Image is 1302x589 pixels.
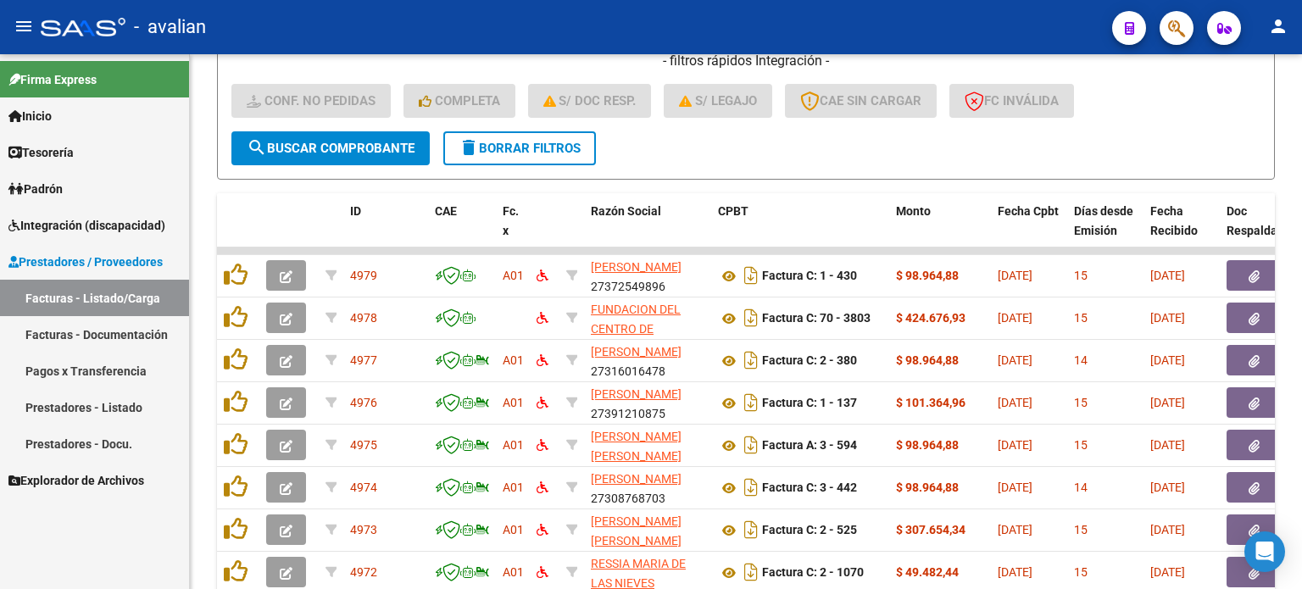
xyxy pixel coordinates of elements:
[503,396,524,409] span: A01
[762,354,857,368] strong: Factura C: 2 - 380
[591,387,682,401] span: [PERSON_NAME]
[1268,16,1288,36] mat-icon: person
[503,565,524,579] span: A01
[1143,193,1220,268] datatable-header-cell: Fecha Recibido
[896,204,931,218] span: Monto
[428,193,496,268] datatable-header-cell: CAE
[543,93,637,108] span: S/ Doc Resp.
[591,300,704,336] div: 33653368459
[435,204,457,218] span: CAE
[8,216,165,235] span: Integración (discapacidad)
[350,269,377,282] span: 4979
[350,396,377,409] span: 4976
[998,481,1032,494] span: [DATE]
[247,93,376,108] span: Conf. no pedidas
[419,93,500,108] span: Completa
[350,204,361,218] span: ID
[1074,204,1133,237] span: Días desde Emisión
[800,93,921,108] span: CAE SIN CARGAR
[762,524,857,537] strong: Factura C: 2 - 525
[740,474,762,501] i: Descargar documento
[247,141,415,156] span: Buscar Comprobante
[8,70,97,89] span: Firma Express
[503,438,524,452] span: A01
[762,481,857,495] strong: Factura C: 3 - 442
[350,438,377,452] span: 4975
[762,439,857,453] strong: Factura A: 3 - 594
[998,565,1032,579] span: [DATE]
[949,84,1074,118] button: FC Inválida
[591,472,682,486] span: [PERSON_NAME]
[740,431,762,458] i: Descargar documento
[231,84,391,118] button: Conf. no pedidas
[350,353,377,367] span: 4977
[1074,396,1088,409] span: 15
[1244,531,1285,572] div: Open Intercom Messenger
[8,471,144,490] span: Explorador de Archivos
[1150,438,1185,452] span: [DATE]
[231,52,1260,70] h4: - filtros rápidos Integración -
[740,558,762,586] i: Descargar documento
[8,180,63,198] span: Padrón
[591,204,661,218] span: Razón Social
[711,193,889,268] datatable-header-cell: CPBT
[350,481,377,494] span: 4974
[591,430,682,463] span: [PERSON_NAME] [PERSON_NAME]
[1150,565,1185,579] span: [DATE]
[896,438,959,452] strong: $ 98.964,88
[1150,204,1198,237] span: Fecha Recibido
[896,565,959,579] strong: $ 49.482,44
[762,312,871,325] strong: Factura C: 70 - 3803
[785,84,937,118] button: CAE SIN CARGAR
[998,438,1032,452] span: [DATE]
[998,353,1032,367] span: [DATE]
[528,84,652,118] button: S/ Doc Resp.
[591,385,704,420] div: 27391210875
[1150,523,1185,536] span: [DATE]
[896,311,965,325] strong: $ 424.676,93
[134,8,206,46] span: - avalian
[762,566,864,580] strong: Factura C: 2 - 1070
[443,131,596,165] button: Borrar Filtros
[350,523,377,536] span: 4973
[503,523,524,536] span: A01
[591,258,704,293] div: 27372549896
[503,269,524,282] span: A01
[762,397,857,410] strong: Factura C: 1 - 137
[350,311,377,325] span: 4978
[896,481,959,494] strong: $ 98.964,88
[1074,311,1088,325] span: 15
[998,311,1032,325] span: [DATE]
[896,396,965,409] strong: $ 101.364,96
[591,345,682,358] span: [PERSON_NAME]
[991,193,1067,268] datatable-header-cell: Fecha Cpbt
[1067,193,1143,268] datatable-header-cell: Días desde Emisión
[998,396,1032,409] span: [DATE]
[496,193,530,268] datatable-header-cell: Fc. x
[664,84,772,118] button: S/ legajo
[740,347,762,374] i: Descargar documento
[403,84,515,118] button: Completa
[1074,523,1088,536] span: 15
[896,269,959,282] strong: $ 98.964,88
[1074,565,1088,579] span: 15
[503,481,524,494] span: A01
[247,137,267,158] mat-icon: search
[8,107,52,125] span: Inicio
[591,427,704,463] div: 27342479591
[584,193,711,268] datatable-header-cell: Razón Social
[503,204,519,237] span: Fc. x
[1074,438,1088,452] span: 15
[459,141,581,156] span: Borrar Filtros
[14,16,34,36] mat-icon: menu
[740,262,762,289] i: Descargar documento
[1150,396,1185,409] span: [DATE]
[231,131,430,165] button: Buscar Comprobante
[1074,269,1088,282] span: 15
[591,260,682,274] span: [PERSON_NAME]
[998,523,1032,536] span: [DATE]
[740,304,762,331] i: Descargar documento
[740,516,762,543] i: Descargar documento
[1074,353,1088,367] span: 14
[998,204,1059,218] span: Fecha Cpbt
